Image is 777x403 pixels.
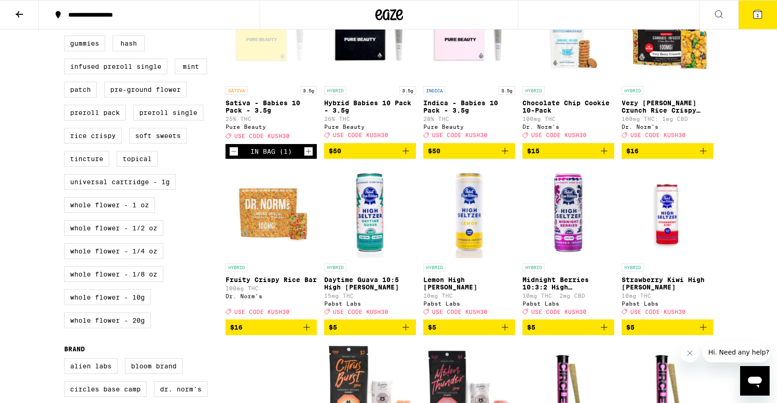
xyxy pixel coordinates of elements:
[740,366,770,396] iframe: Button to launch messaging window
[522,276,614,291] p: Midnight Berries 10:3:2 High [PERSON_NAME]
[154,381,208,397] label: Dr. Norm's
[225,285,317,291] p: 100mg THC
[527,147,540,155] span: $15
[423,301,515,307] div: Pabst Labs
[522,293,614,299] p: 10mg THC: 2mg CBD
[432,309,487,315] span: USE CODE KUSH30
[225,293,317,299] div: Dr. Norm's
[64,266,163,282] label: Whole Flower - 1/8 oz
[399,86,416,95] p: 3.5g
[756,12,759,18] span: 1
[423,99,515,114] p: Indica - Babies 10 Pack - 3.5g
[622,124,713,130] div: Dr. Norm's
[64,345,85,353] legend: Brand
[622,99,713,114] p: Very [PERSON_NAME] Crunch Rice Crispy Treat
[531,309,587,315] span: USE CODE KUSH30
[64,128,122,144] label: Rice Crispy
[225,166,317,259] img: Dr. Norm's - Fruity Crispy Rice Bar
[329,324,337,331] span: $5
[522,166,614,259] img: Pabst Labs - Midnight Berries 10:3:2 High Seltzer
[428,147,440,155] span: $50
[522,124,614,130] div: Dr. Norm's
[64,313,151,328] label: Whole Flower - 20g
[324,263,346,271] p: HYBRID
[324,166,416,259] img: Pabst Labs - Daytime Guava 10:5 High Seltzer
[428,324,436,331] span: $5
[738,0,777,29] button: 1
[622,86,644,95] p: HYBRID
[175,59,207,74] label: Mint
[622,116,713,122] p: 100mg THC: 1mg CBD
[125,358,183,374] label: Bloom Brand
[225,124,317,130] div: Pure Beauty
[133,105,203,120] label: Preroll Single
[423,166,515,259] img: Pabst Labs - Lemon High Seltzer
[225,276,317,283] p: Fruity Crispy Rice Bar
[333,309,388,315] span: USE CODE KUSH30
[64,197,155,213] label: Whole Flower - 1 oz
[423,124,515,130] div: Pure Beauty
[681,344,699,362] iframe: Close message
[527,324,535,331] span: $5
[229,147,238,156] button: Decrement
[622,293,713,299] p: 10mg THC
[324,86,346,95] p: HYBRID
[225,263,248,271] p: HYBRID
[250,148,292,155] div: In Bag (1)
[522,166,614,319] a: Open page for Midnight Berries 10:3:2 High Seltzer from Pabst Labs
[522,301,614,307] div: Pabst Labs
[113,36,145,51] label: Hash
[64,105,126,120] label: Preroll Pack
[324,319,416,335] button: Add to bag
[64,82,97,97] label: Patch
[324,143,416,159] button: Add to bag
[324,166,416,319] a: Open page for Daytime Guava 10:5 High Seltzer from Pabst Labs
[622,166,713,319] a: Open page for Strawberry Kiwi High Seltzer from Pabst Labs
[522,99,614,114] p: Chocolate Chip Cookie 10-Pack
[64,381,147,397] label: Circles Base Camp
[522,116,614,122] p: 100mg THC
[703,342,770,362] iframe: Message from company
[230,324,243,331] span: $16
[300,86,317,95] p: 3.5g
[64,358,118,374] label: Alien Labs
[129,128,187,144] label: Soft Sweets
[324,276,416,291] p: Daytime Guava 10:5 High [PERSON_NAME]
[225,319,317,335] button: Add to bag
[117,151,158,167] label: Topical
[622,276,713,291] p: Strawberry Kiwi High [PERSON_NAME]
[324,301,416,307] div: Pabst Labs
[225,166,317,319] a: Open page for Fruity Crispy Rice Bar from Dr. Norm's
[104,82,187,97] label: Pre-ground Flower
[630,309,686,315] span: USE CODE KUSH30
[622,301,713,307] div: Pabst Labs
[622,263,644,271] p: HYBRID
[498,86,515,95] p: 3.5g
[423,166,515,319] a: Open page for Lemon High Seltzer from Pabst Labs
[324,293,416,299] p: 15mg THC
[64,243,163,259] label: Whole Flower - 1/4 oz
[64,59,167,74] label: Infused Preroll Single
[64,151,109,167] label: Tincture
[225,116,317,122] p: 25% THC
[225,99,317,114] p: Sativa - Babies 10 Pack - 3.5g
[522,319,614,335] button: Add to bag
[622,319,713,335] button: Add to bag
[234,309,290,315] span: USE CODE KUSH30
[64,174,176,190] label: Universal Cartridge - 1g
[522,263,545,271] p: HYBRID
[423,293,515,299] p: 10mg THC
[423,86,445,95] p: INDICA
[622,143,713,159] button: Add to bag
[630,132,686,138] span: USE CODE KUSH30
[626,324,635,331] span: $5
[522,86,545,95] p: HYBRID
[329,147,341,155] span: $50
[324,99,416,114] p: Hybrid Babies 10 Pack - 3.5g
[64,220,163,236] label: Whole Flower - 1/2 oz
[522,143,614,159] button: Add to bag
[225,86,248,95] p: SATIVA
[423,319,515,335] button: Add to bag
[531,132,587,138] span: USE CODE KUSH30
